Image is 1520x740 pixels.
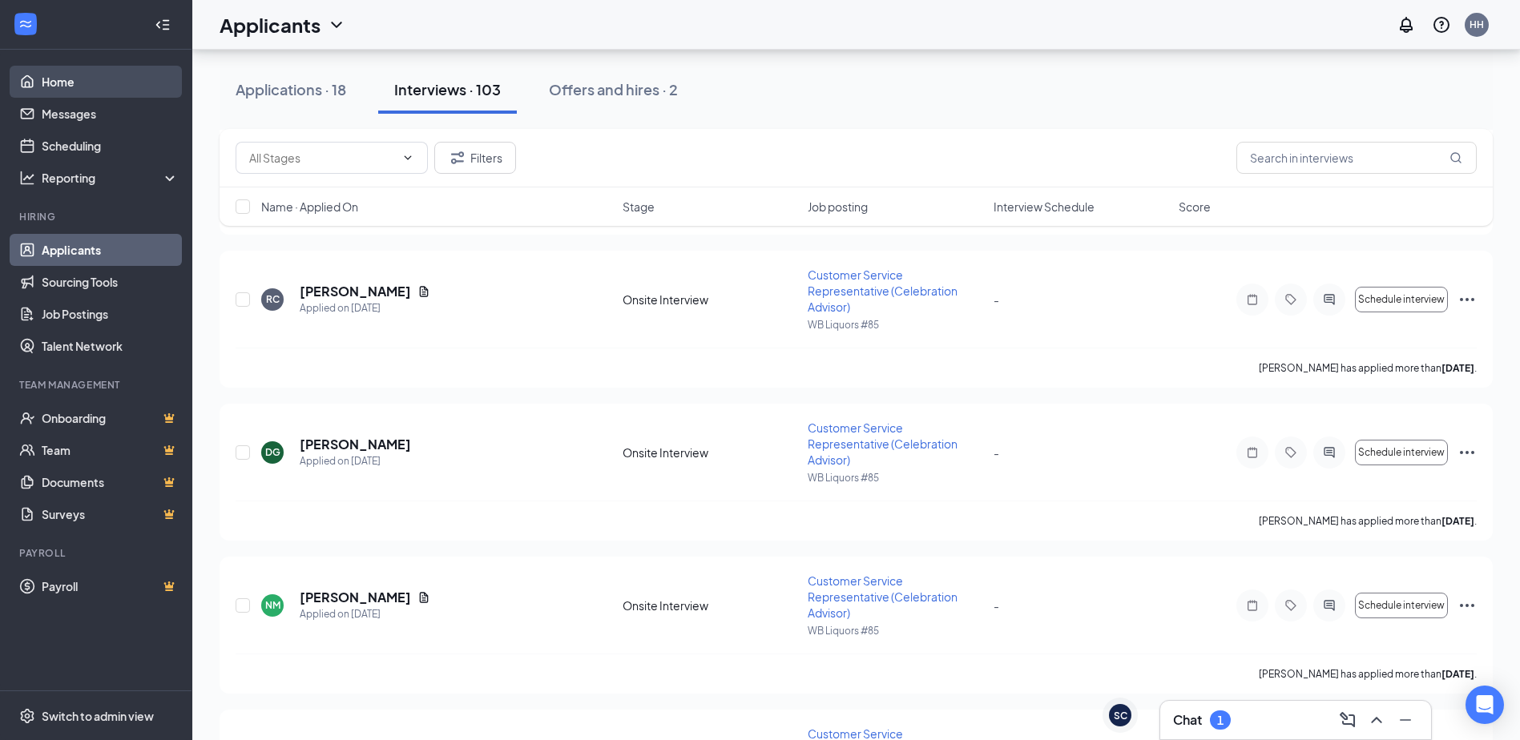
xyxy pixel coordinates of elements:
a: OnboardingCrown [42,402,179,434]
b: [DATE] [1441,515,1474,527]
svg: Document [417,285,430,298]
svg: Collapse [155,17,171,33]
h1: Applicants [220,11,321,38]
svg: ComposeMessage [1338,710,1357,730]
button: Schedule interview [1355,287,1448,312]
h3: Chat [1173,711,1202,729]
svg: Note [1243,293,1262,306]
p: [PERSON_NAME] has applied more than . [1259,667,1477,681]
div: HH [1470,18,1484,31]
svg: Tag [1281,446,1300,459]
div: Switch to admin view [42,708,154,724]
span: Customer Service Representative (Celebration Advisor) [808,573,958,620]
svg: Notifications [1397,15,1416,34]
div: Open Intercom Messenger [1466,686,1504,724]
button: ChevronUp [1364,707,1389,733]
svg: Minimize [1396,710,1415,730]
svg: ActiveChat [1320,446,1339,459]
span: - [994,445,999,460]
h5: [PERSON_NAME] [300,436,411,453]
a: SurveysCrown [42,498,179,530]
svg: Note [1243,599,1262,612]
svg: ActiveChat [1320,599,1339,612]
span: Interview Schedule [994,199,1095,215]
div: Reporting [42,170,179,186]
input: Search in interviews [1236,142,1477,174]
svg: WorkstreamLogo [18,16,34,32]
span: Schedule interview [1358,294,1445,305]
div: Applied on [DATE] [300,300,430,316]
input: All Stages [249,149,395,167]
p: WB Liquors #85 [808,624,983,637]
span: - [994,598,999,613]
span: Job posting [808,199,868,215]
svg: Tag [1281,293,1300,306]
div: NM [265,598,280,612]
svg: Ellipses [1458,596,1477,615]
span: Score [1179,199,1211,215]
div: Team Management [19,378,175,392]
button: ComposeMessage [1335,707,1361,733]
svg: ChevronUp [1367,710,1386,730]
p: WB Liquors #85 [808,471,983,485]
span: Name · Applied On [261,199,358,215]
h5: [PERSON_NAME] [300,589,411,606]
a: Scheduling [42,130,179,162]
button: Filter Filters [434,142,516,174]
div: Payroll [19,546,175,560]
span: Customer Service Representative (Celebration Advisor) [808,420,958,467]
div: Offers and hires · 2 [549,79,678,99]
div: Onsite Interview [623,292,798,308]
div: Applied on [DATE] [300,453,411,469]
a: Job Postings [42,298,179,330]
div: DG [265,445,280,459]
h5: [PERSON_NAME] [300,283,411,300]
svg: Note [1243,446,1262,459]
div: 1 [1217,714,1224,727]
b: [DATE] [1441,362,1474,374]
svg: Settings [19,708,35,724]
a: Applicants [42,234,179,266]
div: Onsite Interview [623,597,798,613]
span: Schedule interview [1358,600,1445,611]
a: TeamCrown [42,434,179,466]
svg: Analysis [19,170,35,186]
svg: ChevronDown [327,15,346,34]
span: Schedule interview [1358,447,1445,458]
p: [PERSON_NAME] has applied more than . [1259,361,1477,375]
a: PayrollCrown [42,570,179,602]
svg: ActiveChat [1320,293,1339,306]
a: Sourcing Tools [42,266,179,298]
p: [PERSON_NAME] has applied more than . [1259,514,1477,528]
button: Schedule interview [1355,593,1448,618]
b: [DATE] [1441,668,1474,680]
svg: Document [417,591,430,604]
div: Applications · 18 [236,79,346,99]
svg: Filter [448,148,467,167]
span: Stage [623,199,655,215]
div: Applied on [DATE] [300,606,430,622]
svg: Tag [1281,599,1300,612]
div: Onsite Interview [623,444,798,460]
div: Interviews · 103 [394,79,501,99]
svg: ChevronDown [401,151,414,164]
svg: Ellipses [1458,443,1477,462]
p: WB Liquors #85 [808,318,983,332]
a: DocumentsCrown [42,466,179,498]
div: Hiring [19,210,175,223]
span: Customer Service Representative (Celebration Advisor) [808,267,958,314]
button: Schedule interview [1355,440,1448,465]
a: Home [42,66,179,98]
a: Messages [42,98,179,130]
div: SC [1114,709,1127,722]
div: RC [266,292,280,306]
svg: MagnifyingGlass [1449,151,1462,164]
button: Minimize [1393,707,1418,733]
a: Talent Network [42,330,179,362]
svg: Ellipses [1458,290,1477,309]
svg: QuestionInfo [1432,15,1451,34]
span: - [994,292,999,307]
